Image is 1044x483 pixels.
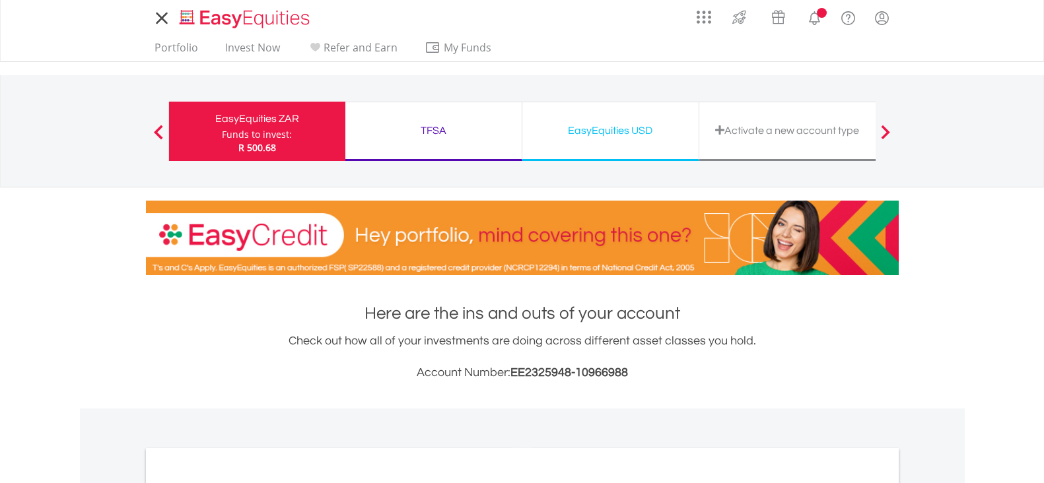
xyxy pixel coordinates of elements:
img: grid-menu-icon.svg [697,10,711,24]
div: EasyEquities ZAR [177,110,337,128]
span: Refer and Earn [324,40,398,55]
a: FAQ's and Support [831,3,865,30]
div: TFSA [353,121,514,140]
span: My Funds [425,39,511,56]
div: Activate a new account type [707,121,868,140]
a: Refer and Earn [302,41,403,61]
a: Vouchers [759,3,798,28]
h1: Here are the ins and outs of your account [146,302,899,325]
h3: Account Number: [146,364,899,382]
div: Funds to invest: [222,128,292,141]
a: AppsGrid [688,3,720,24]
span: R 500.68 [238,141,276,154]
img: EasyEquities_Logo.png [177,8,315,30]
div: Check out how all of your investments are doing across different asset classes you hold. [146,332,899,382]
a: Home page [174,3,315,30]
a: Invest Now [220,41,285,61]
a: My Profile [865,3,899,32]
div: EasyEquities USD [530,121,691,140]
img: thrive-v2.svg [728,7,750,28]
a: Portfolio [149,41,203,61]
span: EE2325948-10966988 [510,366,628,379]
a: Notifications [798,3,831,30]
img: vouchers-v2.svg [767,7,789,28]
img: EasyCredit Promotion Banner [146,201,899,275]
